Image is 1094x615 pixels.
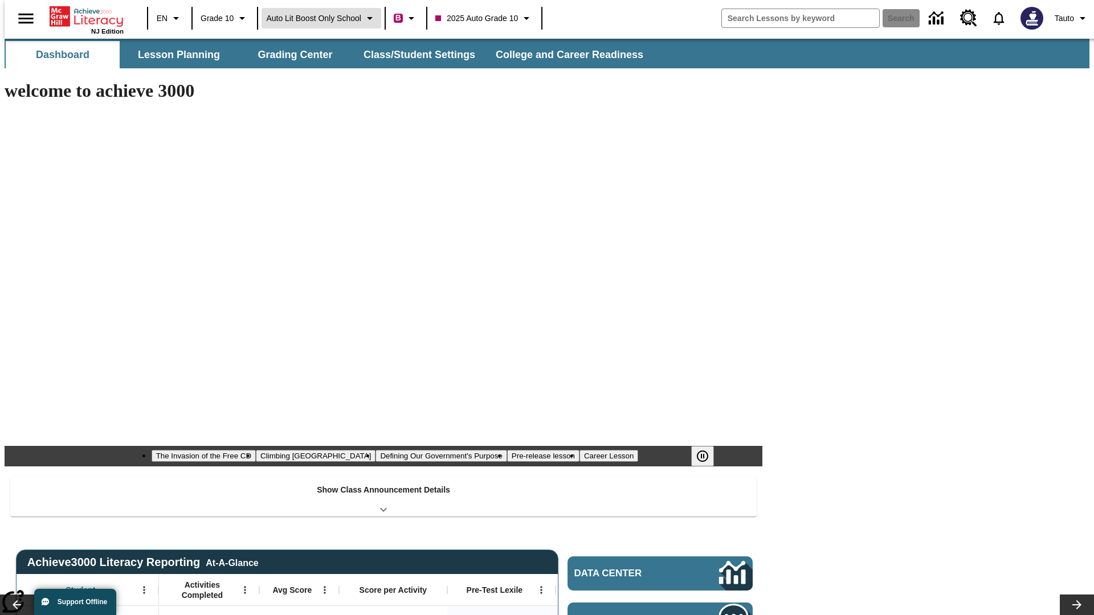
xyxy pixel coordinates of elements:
button: Language: EN, Select a language [152,8,188,28]
button: Open side menu [9,2,43,35]
button: Slide 3 Defining Our Government's Purpose [375,450,507,462]
button: Dashboard [6,41,120,68]
a: Data Center [568,556,753,591]
div: At-A-Glance [206,556,258,568]
a: Resource Center, Will open in new tab [953,3,984,34]
button: Open Menu [316,581,333,598]
a: Home [50,5,124,28]
button: School: Auto Lit Boost only School, Select your school [262,8,381,28]
span: EN [157,13,168,24]
div: SubNavbar [5,39,1089,68]
button: Slide 1 The Invasion of the Free CD [152,450,256,462]
span: Student [66,585,95,595]
button: Open Menu [136,581,153,598]
button: Lesson Planning [122,41,236,68]
button: Slide 5 Career Lesson [579,450,638,462]
button: Open Menu [236,581,254,598]
span: B [395,11,401,25]
div: Show Class Announcement Details [10,477,757,516]
button: Select a new avatar [1014,3,1050,33]
div: SubNavbar [5,41,654,68]
button: Slide 4 Pre-release lesson [507,450,579,462]
a: Notifications [984,3,1014,33]
button: Slide 2 Climbing Mount Tai [256,450,375,462]
button: Open Menu [533,581,550,598]
button: Class: 2025 Auto Grade 10, Select your class [431,8,538,28]
button: Pause [691,446,714,466]
button: Grading Center [238,41,352,68]
span: Data Center [574,568,681,579]
span: 2025 Auto Grade 10 [435,13,518,24]
div: Pause [691,446,725,466]
span: Pre-Test Lexile [467,585,523,595]
button: Lesson carousel, Next [1060,594,1094,615]
span: Auto Lit Boost only School [266,13,361,24]
span: Score per Activity [360,585,427,595]
span: Grade 10 [201,13,234,24]
h1: welcome to achieve 3000 [5,80,762,101]
button: Class/Student Settings [354,41,484,68]
span: NJ Edition [91,28,124,35]
button: Support Offline [34,589,116,615]
span: Avg Score [272,585,312,595]
img: Avatar [1020,7,1043,30]
p: Show Class Announcement Details [317,484,450,496]
button: Profile/Settings [1050,8,1094,28]
span: Achieve3000 Literacy Reporting [27,556,259,569]
input: search field [722,9,879,27]
button: Grade: Grade 10, Select a grade [196,8,254,28]
button: College and Career Readiness [487,41,652,68]
span: Support Offline [58,598,107,606]
span: Activities Completed [165,580,240,600]
div: Home [50,4,124,35]
button: Boost Class color is violet red. Change class color [389,8,423,28]
span: Tauto [1055,13,1074,24]
a: Data Center [922,3,953,34]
